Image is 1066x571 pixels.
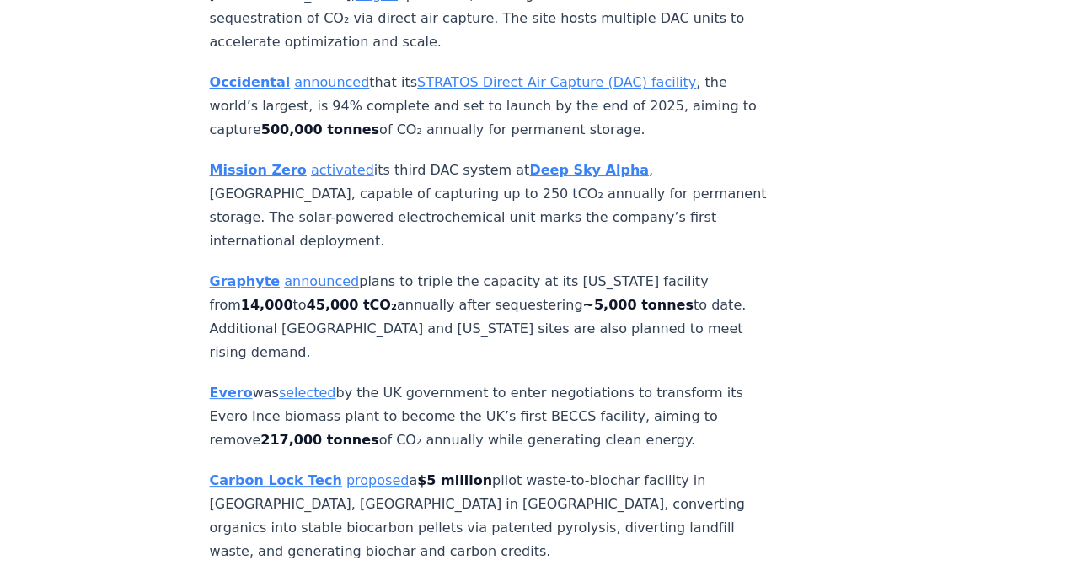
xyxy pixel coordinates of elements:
[210,159,768,253] p: its third DAC system at , [GEOGRAPHIC_DATA], capable of capturing up to 250 tCO₂ annually for per...
[260,432,378,448] strong: 217,000 tonnes
[210,270,768,364] p: plans to triple the capacity at its [US_STATE] facility from to annually after sequestering to da...
[210,71,768,142] p: that its , the world’s largest, is 94% complete and set to launch by the end of 2025, aiming to c...
[582,297,693,313] strong: ~5,000 tonnes
[210,74,291,90] a: Occidental
[417,472,492,488] strong: $5 million
[210,469,768,563] p: a pilot waste-to-biochar facility in [GEOGRAPHIC_DATA], [GEOGRAPHIC_DATA] in [GEOGRAPHIC_DATA], c...
[210,162,307,178] a: Mission Zero
[294,74,369,90] a: announced
[210,273,281,289] a: Graphyte
[210,472,342,488] a: Carbon Lock Tech
[529,162,649,178] a: Deep Sky Alpha
[210,385,253,401] a: Evero
[307,297,397,313] strong: 45,000 tCO₂
[417,74,696,90] a: STRATOS Direct Air Capture (DAC) facility
[284,273,359,289] a: announced
[311,162,374,178] a: activated
[241,297,293,313] strong: 14,000
[346,472,409,488] a: proposed
[210,381,768,452] p: was by the UK government to enter negotiations to transform its Evero Ince biomass plant to becom...
[279,385,336,401] a: selected
[261,121,379,137] strong: 500,000 tonnes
